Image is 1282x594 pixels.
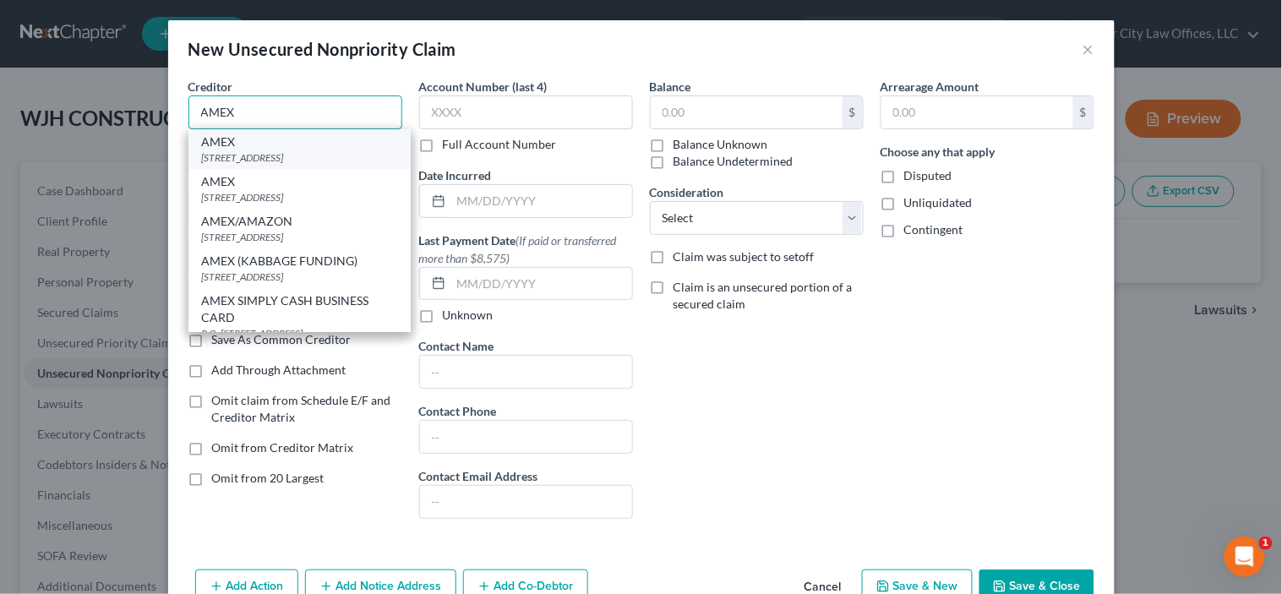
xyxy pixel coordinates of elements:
[202,173,397,190] div: AMEX
[188,95,402,129] input: Search creditor by name...
[419,402,497,420] label: Contact Phone
[202,150,397,165] div: [STREET_ADDRESS]
[188,79,233,94] span: Creditor
[904,222,963,237] span: Contingent
[650,78,691,95] label: Balance
[202,213,397,230] div: AMEX/AMAZON
[420,486,632,518] input: --
[202,230,397,244] div: [STREET_ADDRESS]
[202,292,397,326] div: AMEX SIMPLY CASH BUSINESS CARD
[1259,537,1273,550] span: 1
[674,153,794,170] label: Balance Undetermined
[650,183,724,201] label: Consideration
[420,421,632,453] input: --
[1083,39,1094,59] button: ×
[881,143,996,161] label: Choose any that apply
[212,393,391,424] span: Omit claim from Schedule E/F and Creditor Matrix
[212,440,354,455] span: Omit from Creditor Matrix
[420,356,632,388] input: --
[674,280,853,311] span: Claim is an unsecured portion of a secured claim
[419,233,617,265] span: (If paid or transferred more than $8,575)
[202,253,397,270] div: AMEX (KABBAGE FUNDING)
[419,467,538,485] label: Contact Email Address
[419,95,633,129] input: XXXX
[419,78,548,95] label: Account Number (last 4)
[1225,537,1265,577] iframe: Intercom live chat
[419,166,492,184] label: Date Incurred
[188,37,456,61] div: New Unsecured Nonpriority Claim
[419,232,633,267] label: Last Payment Date
[1073,96,1094,128] div: $
[651,96,843,128] input: 0.00
[451,268,632,300] input: MM/DD/YYYY
[202,270,397,284] div: [STREET_ADDRESS]
[904,195,973,210] span: Unliquidated
[674,249,815,264] span: Claim was subject to setoff
[212,362,346,379] label: Add Through Attachment
[674,136,768,153] label: Balance Unknown
[904,168,952,183] span: Disputed
[202,134,397,150] div: AMEX
[443,136,557,153] label: Full Account Number
[443,307,494,324] label: Unknown
[212,471,325,485] span: Omit from 20 Largest
[843,96,863,128] div: $
[202,190,397,204] div: [STREET_ADDRESS]
[202,326,397,341] div: P.O. [STREET_ADDRESS]
[881,78,979,95] label: Arrearage Amount
[419,337,494,355] label: Contact Name
[212,331,352,348] label: Save As Common Creditor
[881,96,1073,128] input: 0.00
[451,185,632,217] input: MM/DD/YYYY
